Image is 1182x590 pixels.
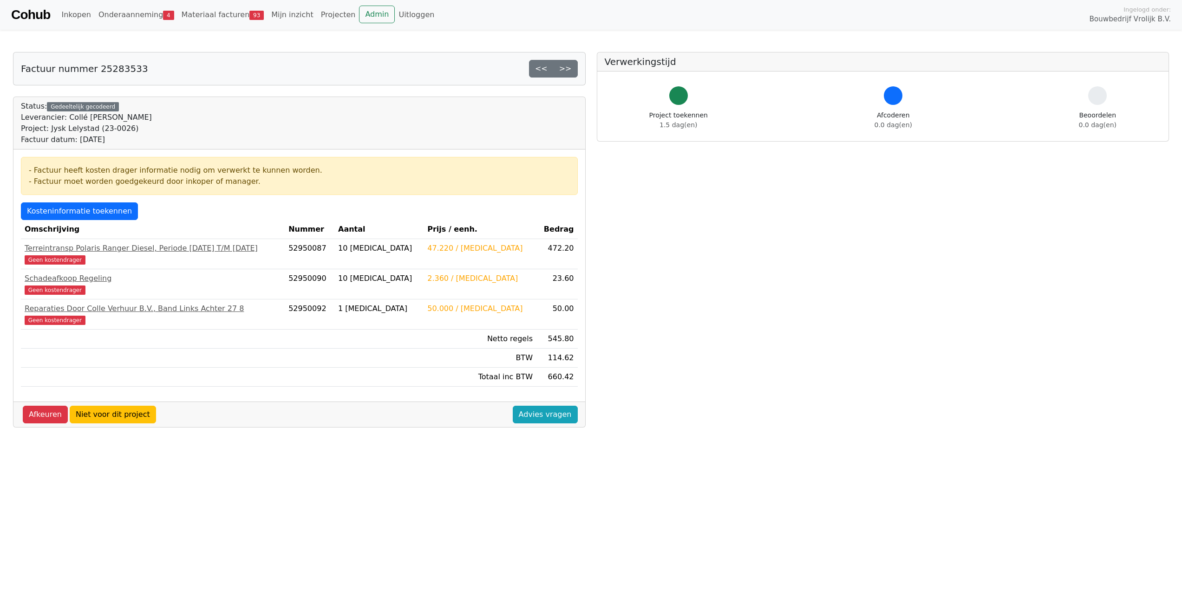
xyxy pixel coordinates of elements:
[1079,121,1117,129] span: 0.0 dag(en)
[553,60,578,78] a: >>
[1079,110,1117,130] div: Beoordelen
[1123,5,1171,14] span: Ingelogd onder:
[11,4,50,26] a: Cohub
[536,330,578,349] td: 545.80
[529,60,554,78] a: <<
[163,11,174,20] span: 4
[29,165,570,176] div: - Factuur heeft kosten drager informatie nodig om verwerkt te kunnen worden.
[285,239,334,269] td: 52950087
[21,112,152,123] div: Leverancier: Collé [PERSON_NAME]
[21,134,152,145] div: Factuur datum: [DATE]
[21,202,138,220] a: Kosteninformatie toekennen
[536,299,578,330] td: 50.00
[536,368,578,387] td: 660.42
[427,303,533,314] div: 50.000 / [MEDICAL_DATA]
[660,121,697,129] span: 1.5 dag(en)
[25,285,85,295] span: Geen kostendrager
[21,220,285,239] th: Omschrijving
[58,6,94,24] a: Inkopen
[29,176,570,187] div: - Factuur moet worden goedgekeurd door inkoper of manager.
[25,273,281,295] a: Schadeafkoop RegelingGeen kostendrager
[25,303,281,325] a: Reparaties Door Colle Verhuur B.V., Band Links Achter 27 8Geen kostendrager
[359,6,395,23] a: Admin
[317,6,359,24] a: Projecten
[536,239,578,269] td: 472.20
[249,11,264,20] span: 93
[338,243,420,254] div: 10 [MEDICAL_DATA]
[536,269,578,299] td: 23.60
[427,243,533,254] div: 47.220 / [MEDICAL_DATA]
[424,349,536,368] td: BTW
[285,269,334,299] td: 52950090
[427,273,533,284] div: 2.360 / [MEDICAL_DATA]
[395,6,438,24] a: Uitloggen
[25,273,281,284] div: Schadeafkoop Regeling
[25,303,281,314] div: Reparaties Door Colle Verhuur B.V., Band Links Achter 27 8
[25,243,281,254] div: Terreintransp Polaris Ranger Diesel, Periode [DATE] T/M [DATE]
[21,63,148,74] h5: Factuur nummer 25283533
[513,406,578,423] a: Advies vragen
[70,406,156,423] a: Niet voor dit project
[605,56,1162,67] h5: Verwerkingstijd
[268,6,317,24] a: Mijn inzicht
[1089,14,1171,25] span: Bouwbedrijf Vrolijk B.V.
[536,349,578,368] td: 114.62
[25,316,85,325] span: Geen kostendrager
[178,6,268,24] a: Materiaal facturen93
[424,220,536,239] th: Prijs / eenh.
[285,220,334,239] th: Nummer
[47,102,119,111] div: Gedeeltelijk gecodeerd
[21,101,152,145] div: Status:
[875,110,912,130] div: Afcoderen
[424,330,536,349] td: Netto regels
[23,406,68,423] a: Afkeuren
[338,303,420,314] div: 1 [MEDICAL_DATA]
[285,299,334,330] td: 52950092
[424,368,536,387] td: Totaal inc BTW
[649,110,708,130] div: Project toekennen
[21,123,152,134] div: Project: Jysk Lelystad (23-0026)
[95,6,178,24] a: Onderaanneming4
[334,220,424,239] th: Aantal
[25,255,85,265] span: Geen kostendrager
[338,273,420,284] div: 10 [MEDICAL_DATA]
[536,220,578,239] th: Bedrag
[25,243,281,265] a: Terreintransp Polaris Ranger Diesel, Periode [DATE] T/M [DATE]Geen kostendrager
[875,121,912,129] span: 0.0 dag(en)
